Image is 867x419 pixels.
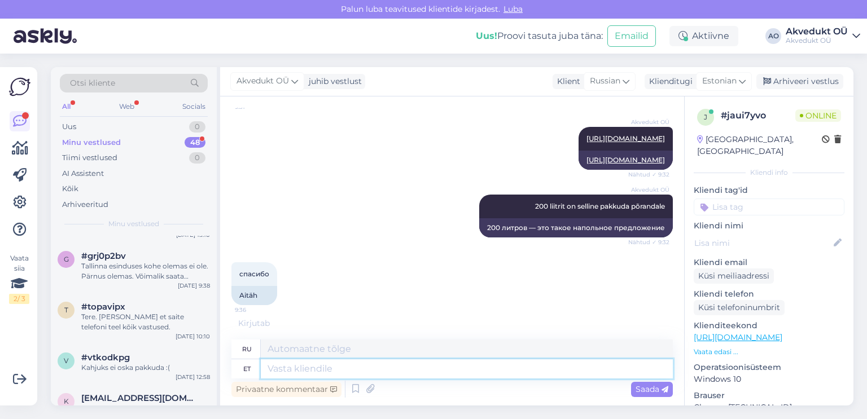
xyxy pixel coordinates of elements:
[694,373,844,385] p: Windows 10
[9,294,29,304] div: 2 / 3
[590,75,620,87] span: Russian
[645,76,693,87] div: Klienditugi
[694,332,782,342] a: [URL][DOMAIN_NAME]
[185,137,205,148] div: 48
[81,352,130,363] span: #vtkodkpg
[694,237,831,249] input: Lisa nimi
[694,268,774,284] div: Küsi meiliaadressi
[553,76,580,87] div: Klient
[81,312,210,332] div: Tere. [PERSON_NAME] et saite telefoni teel kõik vastused.
[81,393,199,403] span: kesk1sillamae@gmail.com
[81,302,125,312] span: #topavipx
[117,99,137,114] div: Web
[243,359,251,378] div: et
[189,121,205,133] div: 0
[694,220,844,232] p: Kliendi nimi
[694,361,844,373] p: Operatsioonisüsteem
[694,390,844,402] p: Brauser
[9,253,29,304] div: Vaata siia
[627,238,669,246] span: Nähtud ✓ 9:32
[235,306,277,314] span: 9:36
[535,202,665,210] span: 200 liitrit on selline pakkuda põrandale
[476,29,603,43] div: Proovi tasuta juba täna:
[270,318,272,328] span: .
[9,76,30,98] img: Askly Logo
[304,76,362,87] div: juhib vestlust
[64,306,68,314] span: t
[178,281,210,290] div: [DATE] 9:38
[756,74,843,89] div: Arhiveeri vestlus
[81,261,210,281] div: Tallinna esinduses kohe olemas ei ole. Pärnus olemas. Võimalik saata pakiautomaati.
[721,109,795,122] div: # jaui7yvo
[62,121,76,133] div: Uus
[231,286,277,305] div: Aitäh
[607,25,656,47] button: Emailid
[669,26,738,46] div: Aktiivne
[694,300,785,315] div: Küsi telefoninumbrit
[62,152,117,164] div: Tiimi vestlused
[476,30,497,41] b: Uus!
[586,156,665,164] a: [URL][DOMAIN_NAME]
[180,99,208,114] div: Socials
[70,77,115,89] span: Otsi kliente
[702,75,737,87] span: Estonian
[500,4,526,14] span: Luba
[64,356,68,365] span: v
[189,152,205,164] div: 0
[795,109,841,122] span: Online
[694,347,844,357] p: Vaata edasi ...
[786,27,848,36] div: Akvedukt OÜ
[176,332,210,341] div: [DATE] 10:10
[108,219,159,229] span: Minu vestlused
[694,288,844,300] p: Kliendi telefon
[786,36,848,45] div: Akvedukt OÜ
[697,134,822,157] div: [GEOGRAPHIC_DATA], [GEOGRAPHIC_DATA]
[586,134,665,143] a: [URL][DOMAIN_NAME]
[60,99,73,114] div: All
[81,251,126,261] span: #grj0p2bv
[694,167,844,178] div: Kliendi info
[694,257,844,268] p: Kliendi email
[765,28,781,44] div: AO
[694,320,844,332] p: Klienditeekond
[239,270,269,278] span: спасибо
[231,317,673,329] div: Kirjutab
[237,75,289,87] span: Akvedukt OÜ
[636,384,668,394] span: Saada
[627,186,669,194] span: Akvedukt OÜ
[242,339,252,359] div: ru
[627,170,669,179] span: Nähtud ✓ 9:32
[176,373,210,381] div: [DATE] 12:58
[704,113,707,121] span: j
[62,183,78,195] div: Kõik
[694,184,844,196] p: Kliendi tag'id
[81,403,210,413] div: aitäh!
[694,402,844,413] p: Chrome [TECHNICAL_ID]
[231,382,341,397] div: Privaatne kommentaar
[479,218,673,237] div: 200 литров — это такое напольное предложение
[786,27,860,45] a: Akvedukt OÜAkvedukt OÜ
[62,199,108,210] div: Arhiveeritud
[81,363,210,373] div: Kahjuks ei oska pakkuda :(
[62,168,104,179] div: AI Assistent
[694,199,844,215] input: Lisa tag
[64,255,69,263] span: g
[64,397,69,405] span: k
[62,137,121,148] div: Minu vestlused
[627,118,669,126] span: Akvedukt OÜ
